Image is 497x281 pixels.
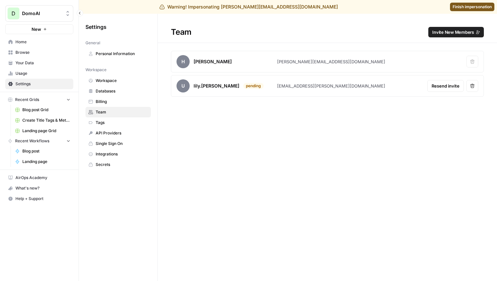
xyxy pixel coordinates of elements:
span: Personal Information [96,51,148,57]
span: DomoAI [22,10,62,17]
span: H [177,55,190,68]
span: Team [96,109,148,115]
a: API Providers [85,128,151,138]
span: Create Title Tags & Meta Descriptions for Page [22,117,70,123]
span: Settings [15,81,70,87]
button: Recent Workflows [5,136,73,146]
a: Browse [5,47,73,58]
a: Blog post Grid [12,105,73,115]
span: Tags [96,120,148,126]
span: u [177,79,190,92]
span: General [85,40,100,46]
span: Workspace [96,78,148,84]
a: Usage [5,68,73,79]
span: D [12,10,15,17]
span: Home [15,39,70,45]
span: Your Data [15,60,70,66]
div: What's new? [6,183,73,193]
a: AirOps Academy [5,172,73,183]
span: API Providers [96,130,148,136]
span: Help + Support [15,196,70,202]
button: What's new? [5,183,73,193]
a: Blog post [12,146,73,156]
span: Blog post [22,148,70,154]
div: lily.[PERSON_NAME] [194,83,239,89]
span: Usage [15,70,70,76]
div: Warning! Impersonating [PERSON_NAME][EMAIL_ADDRESS][DOMAIN_NAME] [159,4,338,10]
span: Browse [15,50,70,55]
button: Recent Grids [5,95,73,105]
div: Team [158,27,497,37]
a: Secrets [85,159,151,170]
span: Finish impersonation [453,4,492,10]
span: Databases [96,88,148,94]
span: Blog post Grid [22,107,70,113]
button: Resend invite [427,80,464,92]
span: Secrets [96,162,148,168]
button: Invite New Members [428,27,484,37]
span: Billing [96,99,148,105]
div: [EMAIL_ADDRESS][PERSON_NAME][DOMAIN_NAME] [277,83,385,89]
a: Workspace [85,75,151,86]
span: Resend invite [432,83,460,89]
button: New [5,24,73,34]
a: Team [85,107,151,117]
div: [PERSON_NAME][EMAIL_ADDRESS][DOMAIN_NAME] [277,58,385,65]
span: Invite New Members [432,29,474,35]
a: Landing page Grid [12,126,73,136]
a: Home [5,37,73,47]
a: Settings [5,79,73,89]
span: Landing page [22,159,70,165]
span: New [32,26,41,32]
a: Landing page [12,156,73,167]
a: Single Sign On [85,138,151,149]
span: Settings [85,23,106,31]
span: Single Sign On [96,141,148,147]
button: Workspace: DomoAI [5,5,73,22]
a: Personal Information [85,49,151,59]
a: Tags [85,117,151,128]
a: Finish impersonation [450,3,494,11]
span: Integrations [96,151,148,157]
a: Create Title Tags & Meta Descriptions for Page [12,115,73,126]
a: Databases [85,86,151,96]
span: Recent Workflows [15,138,49,144]
div: [PERSON_NAME] [194,58,232,65]
span: AirOps Academy [15,175,70,181]
button: Help + Support [5,193,73,204]
span: Recent Grids [15,97,39,103]
a: Integrations [85,149,151,159]
a: Billing [85,96,151,107]
div: pending [243,83,264,89]
span: Workspace [85,67,106,73]
a: Your Data [5,58,73,68]
span: Landing page Grid [22,128,70,134]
